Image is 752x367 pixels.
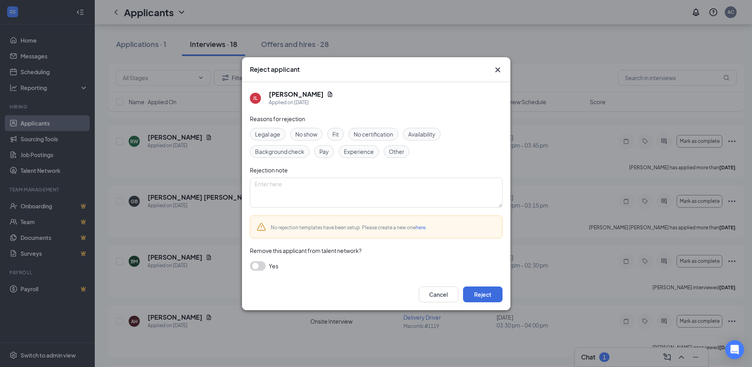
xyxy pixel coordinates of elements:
h3: Reject applicant [250,65,300,74]
div: JL [253,95,257,101]
span: Fit [332,130,339,139]
a: here [416,225,426,230]
button: Reject [463,286,503,302]
span: No show [295,130,317,139]
h5: [PERSON_NAME] [269,90,324,99]
span: No certification [354,130,393,139]
span: Availability [408,130,435,139]
svg: Cross [493,65,503,75]
div: Applied on [DATE] [269,99,333,107]
span: Rejection note [250,167,288,174]
span: No rejection templates have been setup. Please create a new one . [271,225,427,230]
span: Background check [255,147,304,156]
span: Yes [269,261,278,271]
span: Experience [344,147,374,156]
span: Other [389,147,404,156]
svg: Warning [257,222,266,232]
button: Cancel [419,286,458,302]
span: Legal age [255,130,280,139]
span: Pay [319,147,329,156]
span: Reasons for rejection [250,115,305,122]
span: Remove this applicant from talent network? [250,247,362,254]
button: Close [493,65,503,75]
div: Open Intercom Messenger [725,340,744,359]
svg: Document [327,91,333,97]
